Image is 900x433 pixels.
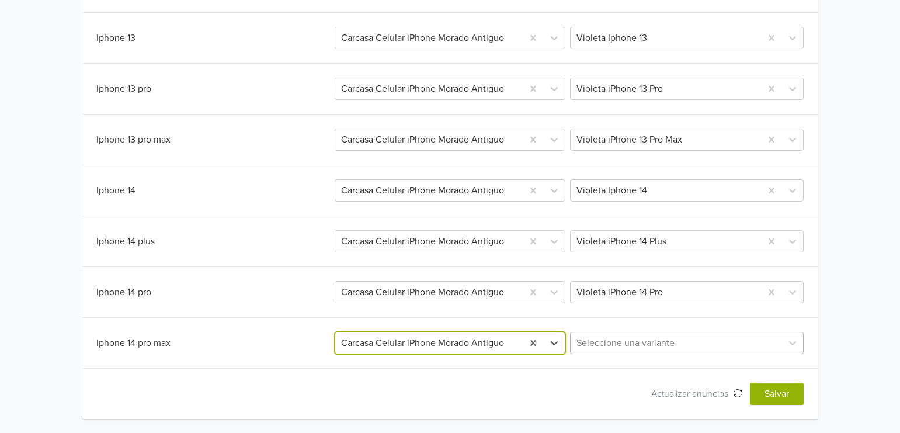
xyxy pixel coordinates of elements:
[750,383,804,405] button: Salvar
[96,82,332,96] div: Iphone 13 pro
[96,183,332,198] div: Iphone 14
[644,383,750,405] button: Actualizar anuncios
[96,31,332,45] div: Iphone 13
[96,285,332,299] div: Iphone 14 pro
[96,234,332,248] div: Iphone 14 plus
[651,388,733,400] span: Actualizar anuncios
[96,336,332,350] div: Iphone 14 pro max
[96,133,332,147] div: Iphone 13 pro max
